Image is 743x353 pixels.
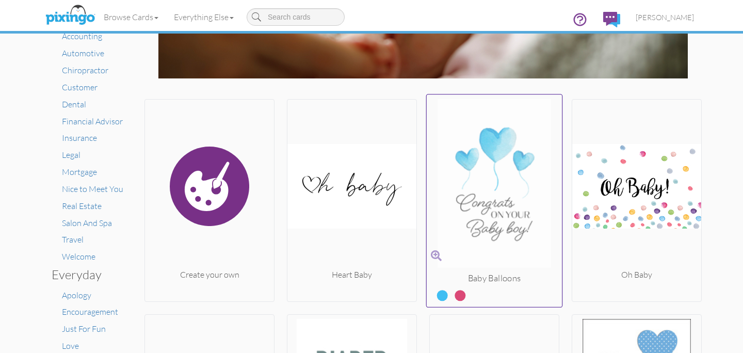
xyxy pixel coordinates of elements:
img: 20220223-195619-69727be2269c-250.jpg [427,99,562,272]
a: Insurance [62,133,97,143]
a: Salon And Spa [62,218,112,228]
div: Create your own [145,269,274,281]
span: [PERSON_NAME] [636,13,694,22]
a: Mortgage [62,167,97,177]
img: 20220223-200931-f1a913916b68-250.jpg [287,104,416,269]
a: Financial Advisor [62,116,123,126]
a: Chiropractor [62,65,108,75]
div: Oh Baby [572,269,701,281]
img: pixingo logo [43,3,98,28]
div: Baby Balloons [427,272,562,284]
h3: Everyday [52,268,126,281]
a: Nice to Meet You [62,184,123,194]
a: [PERSON_NAME] [628,4,702,30]
a: Travel [62,234,84,245]
a: Legal [62,150,80,160]
img: comments.svg [603,12,620,27]
a: Just For Fun [62,324,106,334]
a: Apology [62,290,91,300]
a: Dental [62,99,86,109]
a: Love [62,341,79,351]
img: create.svg [145,104,274,269]
a: Real Estate [62,201,102,211]
a: Encouragement [62,307,118,317]
img: 20220223-201158-b4cefc3a4359-250.jpg [572,104,701,269]
input: Search cards [247,8,345,26]
a: Everything Else [166,4,241,30]
div: Heart Baby [287,269,416,281]
a: Automotive [62,48,104,58]
a: Browse Cards [96,4,166,30]
a: Customer [62,82,98,92]
a: Welcome [62,251,95,262]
